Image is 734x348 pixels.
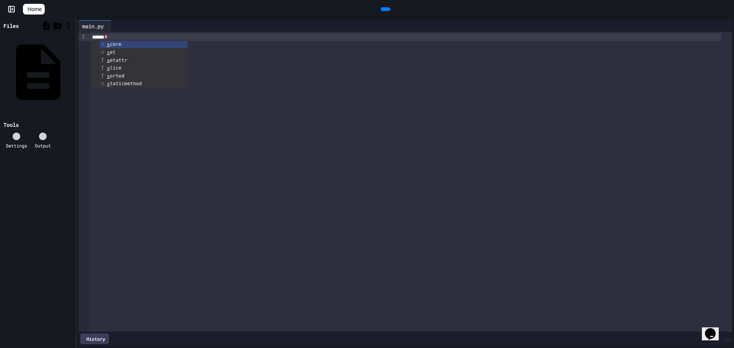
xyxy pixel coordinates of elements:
[80,333,109,344] div: History
[92,40,188,89] ul: Completions
[107,57,110,63] span: s
[702,317,726,340] iframe: chat widget
[6,142,27,149] div: Settings
[107,41,122,47] span: core
[107,65,122,71] span: lice
[107,73,110,79] span: s
[107,50,110,55] span: s
[3,22,19,30] div: Files
[78,22,107,30] div: main.py
[107,73,125,79] span: orted
[107,81,110,87] span: s
[78,33,86,41] div: 1
[35,142,51,149] div: Output
[78,20,112,32] div: main.py
[3,121,19,129] div: Tools
[107,49,116,55] span: et
[107,81,142,86] span: taticmethod
[107,65,110,71] span: s
[28,5,42,13] span: Home
[107,42,110,47] span: s
[107,57,127,63] span: etattr
[23,4,45,15] a: Home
